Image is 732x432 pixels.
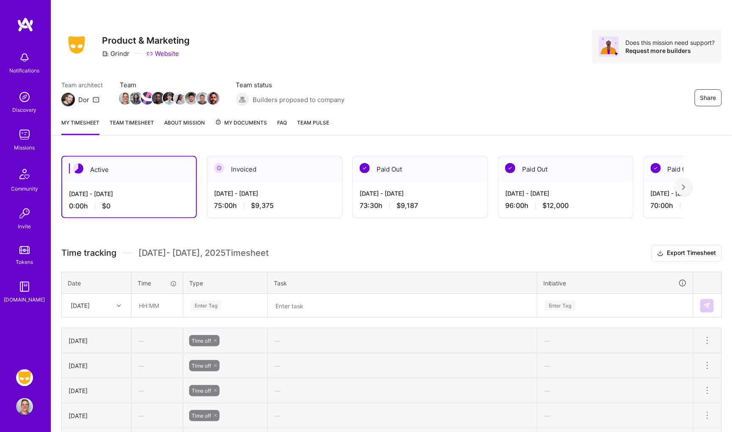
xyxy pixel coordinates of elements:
div: Discovery [13,105,37,114]
input: HH:MM [132,294,182,317]
div: — [132,404,183,427]
a: Team Pulse [297,118,329,135]
div: [DATE] - [DATE] [360,189,481,198]
a: Team Member Avatar [120,91,131,105]
div: Paid Out [498,156,633,182]
a: Website [146,49,179,58]
th: Task [268,272,537,294]
div: — [268,354,537,377]
div: 75:00 h [214,201,335,210]
span: My Documents [215,118,267,127]
a: My timesheet [61,118,99,135]
img: Paid Out [360,163,370,173]
img: Team Member Avatar [163,92,176,105]
a: Team Member Avatar [208,91,219,105]
i: icon Mail [93,96,99,103]
div: [DATE] [69,411,124,420]
div: — [537,330,693,352]
div: Enter Tag [545,299,576,312]
h3: Product & Marketing [102,35,190,46]
a: Team Member Avatar [153,91,164,105]
img: Paid Out [651,163,661,173]
a: Team Member Avatar [164,91,175,105]
div: Active [62,157,196,183]
th: Date [62,272,132,294]
div: — [132,354,183,377]
div: — [537,354,693,377]
span: Team architect [61,80,103,89]
button: Share [695,89,722,106]
img: Invoiced [214,163,224,173]
img: discovery [16,89,33,105]
div: 73:30 h [360,201,481,210]
i: icon Chevron [117,304,121,308]
span: Builders proposed to company [253,95,344,104]
div: — [268,330,537,352]
div: Community [11,184,38,193]
span: Team [120,80,219,89]
div: — [132,379,183,402]
span: $0 [102,202,110,210]
div: Does this mission need support? [626,39,715,47]
span: $9,375 [251,201,274,210]
span: Time off [192,338,211,344]
a: FAQ [277,118,287,135]
div: Request more builders [626,47,715,55]
img: Team Member Avatar [185,92,198,105]
div: Paid Out [353,156,487,182]
div: [DATE] [69,386,124,395]
img: Team Member Avatar [196,92,209,105]
span: [DATE] - [DATE] , 2025 Timesheet [138,248,269,258]
img: Submit [704,302,710,309]
i: icon CompanyGray [102,50,109,57]
img: right [682,184,685,190]
a: About Mission [164,118,205,135]
div: Enter Tag [190,299,222,312]
div: — [268,379,537,402]
img: Avatar [599,36,619,57]
img: Team Member Avatar [174,92,187,105]
div: [DATE] - [DATE] [69,189,189,198]
span: Time off [192,363,211,369]
div: [DATE] [69,361,124,370]
img: User Avatar [16,398,33,415]
img: Builders proposed to company [236,93,249,106]
div: [DATE] - [DATE] [214,189,335,198]
span: Time off [192,388,211,394]
div: Dor [78,95,89,104]
div: [DOMAIN_NAME] [4,295,45,304]
img: Company Logo [61,33,92,56]
span: Time off [192,413,211,419]
div: Time [138,279,177,288]
img: Team Member Avatar [207,92,220,105]
a: Grindr: Product & Marketing [14,369,35,386]
div: Grindr [102,49,129,58]
img: Active [73,163,83,174]
img: teamwork [16,126,33,143]
img: Community [14,164,35,184]
img: Team Architect [61,93,75,106]
div: — [537,379,693,402]
div: — [268,404,537,427]
span: $12,000 [542,201,569,210]
img: Paid Out [505,163,515,173]
img: logo [17,17,34,32]
span: Share [700,94,716,102]
span: Time tracking [61,248,116,258]
img: bell [16,49,33,66]
img: guide book [16,278,33,295]
span: Team status [236,80,344,89]
a: Team Member Avatar [142,91,153,105]
img: Grindr: Product & Marketing [16,369,33,386]
i: icon Download [657,249,664,258]
div: 0:00 h [69,202,189,210]
div: [DATE] [71,301,90,310]
div: [DATE] - [DATE] [505,189,626,198]
div: Tokens [16,258,33,266]
div: Invoiced [207,156,342,182]
span: Team Pulse [297,119,329,126]
a: Team timesheet [110,118,154,135]
div: Missions [14,143,35,152]
img: Team Member Avatar [119,92,132,105]
div: [DATE] [69,336,124,345]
